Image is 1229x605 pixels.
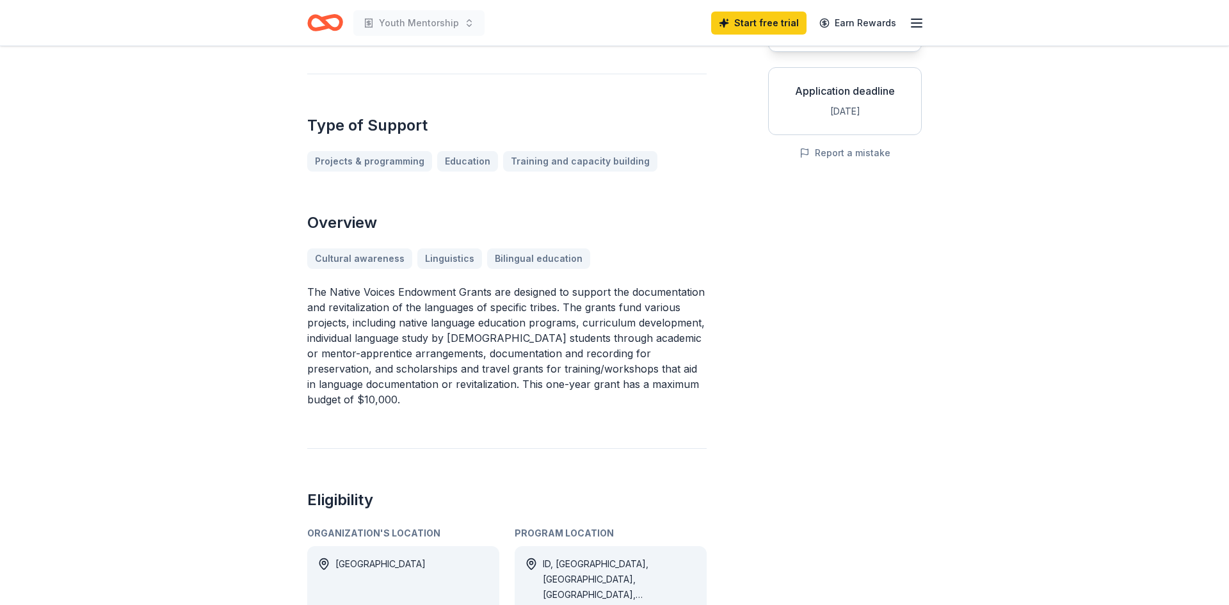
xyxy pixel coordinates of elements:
[515,526,707,541] div: Program Location
[779,104,911,119] div: [DATE]
[307,490,707,510] h2: Eligibility
[307,284,707,407] p: The Native Voices Endowment Grants are designed to support the documentation and revitalization o...
[711,12,807,35] a: Start free trial
[437,151,498,172] a: Education
[307,115,707,136] h2: Type of Support
[543,556,696,602] div: ID, [GEOGRAPHIC_DATA], [GEOGRAPHIC_DATA], [GEOGRAPHIC_DATA], [GEOGRAPHIC_DATA], [GEOGRAPHIC_DATA]...
[379,15,459,31] span: Youth Mentorship
[335,556,426,602] div: [GEOGRAPHIC_DATA]
[353,10,485,36] button: Youth Mentorship
[307,526,499,541] div: Organization's Location
[812,12,904,35] a: Earn Rewards
[799,145,890,161] button: Report a mistake
[779,83,911,99] div: Application deadline
[307,213,707,233] h2: Overview
[307,8,343,38] a: Home
[307,151,432,172] a: Projects & programming
[503,151,657,172] a: Training and capacity building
